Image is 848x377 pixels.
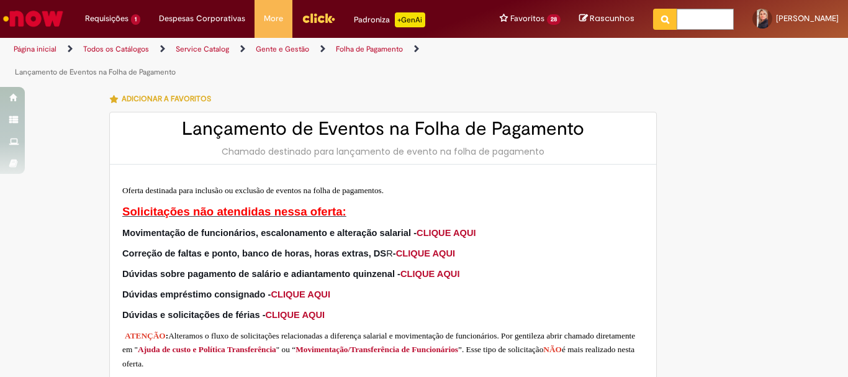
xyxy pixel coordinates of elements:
[295,345,458,354] a: Movimentação/Transferência de Funcionários
[122,205,346,218] span: Solicitações não atendidas nessa oferta:
[122,248,386,258] strong: Correção de faltas e ponto, banco de horas, horas extras, DS
[159,12,245,25] span: Despesas Corporativas
[15,67,176,77] a: Lançamento de Eventos na Folha de Pagamento
[776,13,839,24] span: [PERSON_NAME]
[354,12,425,27] div: Padroniza
[276,345,295,354] span: " ou “
[302,9,335,27] img: click_logo_yellow_360x200.png
[131,14,140,25] span: 1
[510,12,544,25] span: Favoritos
[271,289,330,299] a: CLIQUE AQUI
[109,86,218,112] button: Adicionar a Favoritos
[336,44,403,54] a: Folha de Pagamento
[122,310,325,320] span: Dúvidas e solicitações de férias -
[176,44,229,54] a: Service Catalog
[166,331,168,340] span: :
[1,6,65,31] img: ServiceNow
[264,12,283,25] span: More
[122,228,476,238] span: Movimentação de funcionários, escalonamento e alteração salarial -
[395,12,425,27] p: +GenAi
[122,269,459,279] span: Dúvidas sobre pagamento de salário e adiantamento quinzenal -
[653,9,677,30] button: Pesquisar
[125,331,166,340] strong: ATENÇÃO
[122,119,644,139] h2: Lançamento de Eventos na Folha de Pagamento
[458,345,543,354] span: ”. Esse tipo de solicitação
[590,12,634,24] span: Rascunhos
[543,345,562,354] span: NÃO
[14,44,56,54] a: Página inicial
[256,44,309,54] a: Gente e Gestão
[85,12,129,25] span: Requisições
[579,13,634,25] a: Rascunhos
[122,94,211,104] span: Adicionar a Favoritos
[9,38,556,84] ul: Trilhas de página
[547,14,561,25] span: 28
[138,345,276,354] a: Ajuda de custo e Política Transferência
[400,269,460,279] a: CLIQUE AQUI
[393,248,455,258] span: -
[122,331,635,355] span: Alteramos o fluxo de solicitações relacionadas a diferença salarial e movimentação de funcionário...
[396,248,456,258] a: CLIQUE AQUI
[122,289,330,299] span: Dúvidas empréstimo consignado -
[122,145,644,158] div: Chamado destinado para lançamento de evento na folha de pagamento
[266,310,325,320] a: CLIQUE AQUI
[122,248,393,258] span: R
[417,228,476,238] a: CLIQUE AQUI
[83,44,149,54] a: Todos os Catálogos
[122,186,384,195] span: Oferta destinada para inclusão ou exclusão de eventos na folha de pagamentos.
